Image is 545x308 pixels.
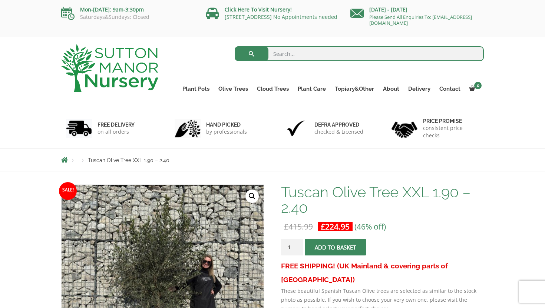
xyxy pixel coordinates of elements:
[321,221,325,232] span: £
[350,5,484,14] p: [DATE] - [DATE]
[284,221,313,232] bdi: 415.99
[465,84,484,94] a: 0
[281,259,484,287] h3: FREE SHIPPING! (UK Mainland & covering parts of [GEOGRAPHIC_DATA])
[404,84,435,94] a: Delivery
[281,184,484,215] h1: Tuscan Olive Tree XXL 1.90 – 2.40
[178,84,214,94] a: Plant Pots
[245,190,259,203] a: View full-screen image gallery
[423,118,479,124] h6: Price promise
[354,221,386,232] span: (46% off)
[283,119,309,138] img: 3.jpg
[435,84,465,94] a: Contact
[206,121,247,128] h6: hand picked
[379,84,404,94] a: About
[98,128,135,135] p: on all orders
[61,5,195,14] p: Mon-[DATE]: 9am-3:30pm
[98,121,135,128] h6: FREE DELIVERY
[392,117,417,140] img: 4.jpg
[305,239,366,255] button: Add to basket
[474,82,482,89] span: 0
[314,128,363,135] p: checked & Licensed
[321,221,350,232] bdi: 224.95
[252,84,293,94] a: Cloud Trees
[61,44,158,92] img: logo
[61,157,484,163] nav: Breadcrumbs
[225,13,337,20] a: [STREET_ADDRESS] No Appointments needed
[235,46,484,61] input: Search...
[284,221,288,232] span: £
[369,14,472,26] a: Please Send All Enquiries To: [EMAIL_ADDRESS][DOMAIN_NAME]
[281,239,303,255] input: Product quantity
[330,84,379,94] a: Topiary&Other
[293,84,330,94] a: Plant Care
[206,128,247,135] p: by professionals
[214,84,252,94] a: Olive Trees
[314,121,363,128] h6: Defra approved
[66,119,92,138] img: 1.jpg
[88,157,169,163] span: Tuscan Olive Tree XXL 1.90 – 2.40
[225,6,292,13] a: Click Here To Visit Nursery!
[423,124,479,139] p: consistent price checks
[175,119,201,138] img: 2.jpg
[59,182,77,200] span: Sale!
[61,14,195,20] p: Saturdays&Sundays: Closed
